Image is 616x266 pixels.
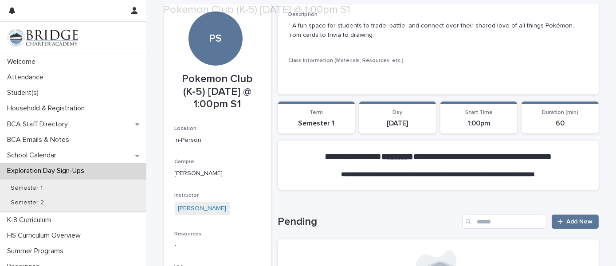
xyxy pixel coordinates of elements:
[4,151,63,160] p: School Calendar
[4,216,58,224] p: K-8 Curriculum
[7,29,78,47] img: V1C1m3IdTEidaUdm9Hs0
[4,104,92,113] p: Household & Registration
[4,247,71,255] p: Summer Programs
[175,241,260,250] p: -
[289,21,588,40] p: " A fun space for students to trade, battle, and connect over their shared love of all things Pok...
[542,110,578,115] span: Duration (min)
[4,231,88,240] p: HS Curriculum Overview
[4,58,43,66] p: Welcome
[446,119,512,128] p: 1:00pm
[465,110,493,115] span: Start Time
[365,119,431,128] p: [DATE]
[527,119,593,128] p: 60
[175,136,260,145] p: In-Person
[4,120,75,129] p: BCA Staff Directory
[278,215,459,228] h1: Pending
[4,184,50,192] p: Semester 1
[289,58,404,63] span: Class Information (Materials, Resources, etc.)
[175,126,197,131] span: Location
[4,73,51,82] p: Attendance
[567,219,593,225] span: Add New
[310,110,323,115] span: Term
[462,215,546,229] input: Search
[4,136,76,144] p: BCA Emails & Notes
[178,204,227,213] a: [PERSON_NAME]
[175,231,202,237] span: Resources
[289,67,588,77] p: -
[4,89,46,97] p: Student(s)
[392,110,402,115] span: Day
[175,169,260,178] p: [PERSON_NAME]
[175,73,260,111] p: Pokemon Club (K-5) [DATE] @ 1:00pm S1
[552,215,598,229] a: Add New
[164,4,351,16] h2: Pokemon Club (K-5) [DATE] @ 1:00pm S1
[4,167,91,175] p: Exploration Day Sign-Ups
[4,199,51,207] p: Semester 2
[175,193,199,198] span: Instructor
[175,159,195,164] span: Campus
[283,119,349,128] p: Semester 1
